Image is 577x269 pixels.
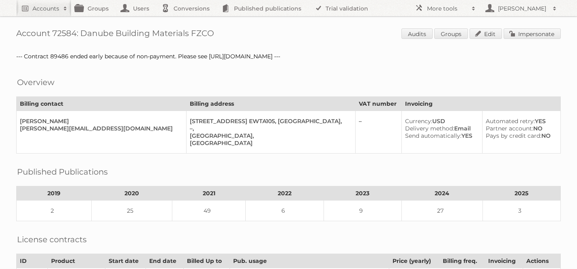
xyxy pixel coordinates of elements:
a: Impersonate [504,28,561,39]
div: YES [405,132,476,139]
h2: Overview [17,76,54,88]
td: 25 [91,201,172,221]
td: 6 [246,201,324,221]
div: --- Contract 89486 ended early because of non-payment. Please see [URL][DOMAIN_NAME] --- [16,53,561,60]
th: Invoicing [402,97,561,111]
div: [STREET_ADDRESS] EWTA105, [GEOGRAPHIC_DATA], [190,117,349,125]
span: Partner account: [486,125,533,132]
td: 2 [17,201,92,221]
span: Send automatically: [405,132,461,139]
span: Pays by credit card: [486,132,541,139]
div: [PERSON_NAME][EMAIL_ADDRESS][DOMAIN_NAME] [20,125,180,132]
td: – [355,111,402,154]
th: 2023 [324,186,401,201]
a: Edit [470,28,502,39]
td: 9 [324,201,401,221]
th: Invoicing [485,254,523,268]
div: NO [486,125,554,132]
th: Start date [105,254,146,268]
div: [GEOGRAPHIC_DATA] [190,139,349,147]
div: USD [405,117,476,125]
span: Currency: [405,117,432,125]
h2: More tools [427,4,468,13]
th: Product [48,254,105,268]
th: Billing address [186,97,355,111]
td: 3 [483,201,560,221]
td: 27 [401,201,483,221]
th: 2019 [17,186,92,201]
th: Billed Up to [183,254,230,268]
td: 49 [172,201,246,221]
div: Email [405,125,476,132]
h1: Account 72584: Danube Building Materials FZCO [16,28,561,41]
div: NO [486,132,554,139]
h2: License contracts [17,233,87,246]
th: End date [146,254,184,268]
th: Billing freq. [439,254,485,268]
a: Groups [434,28,468,39]
th: ID [17,254,48,268]
h2: Accounts [32,4,59,13]
h2: [PERSON_NAME] [496,4,549,13]
h2: Published Publications [17,166,108,178]
th: 2022 [246,186,324,201]
th: Actions [523,254,561,268]
th: Billing contact [17,97,187,111]
a: Audits [401,28,433,39]
div: [GEOGRAPHIC_DATA], [190,132,349,139]
div: [PERSON_NAME] [20,117,180,125]
span: Automated retry: [486,117,535,125]
th: 2020 [91,186,172,201]
th: VAT number [355,97,402,111]
th: 2024 [401,186,483,201]
th: 2021 [172,186,246,201]
th: Price (yearly) [389,254,439,268]
div: YES [486,117,554,125]
div: –, [190,125,349,132]
th: 2025 [483,186,560,201]
th: Pub. usage [230,254,389,268]
span: Delivery method: [405,125,454,132]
